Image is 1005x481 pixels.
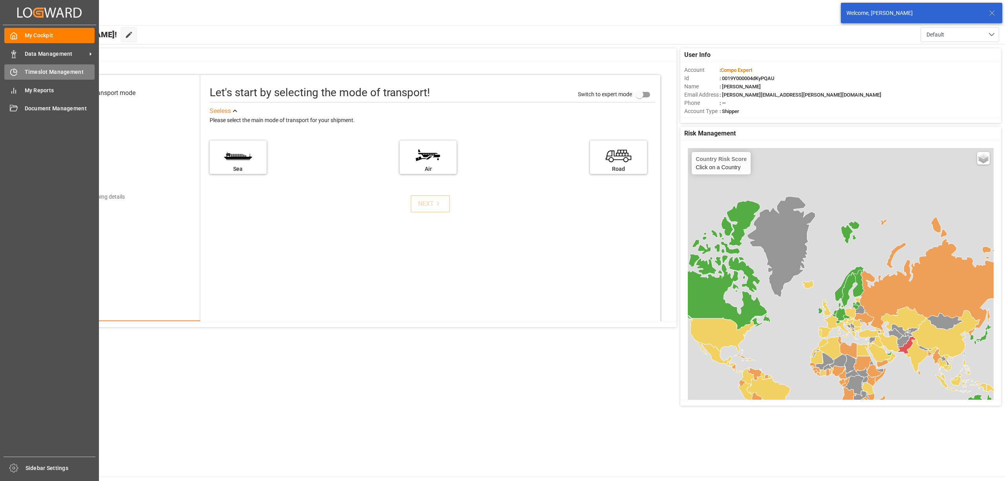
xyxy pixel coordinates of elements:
[720,84,761,90] span: : [PERSON_NAME]
[720,108,739,114] span: : Shipper
[578,91,632,97] span: Switch to expert mode
[684,82,720,91] span: Name
[25,104,95,113] span: Document Management
[210,106,231,116] div: See less
[418,199,442,208] div: NEXT
[684,66,720,74] span: Account
[25,86,95,95] span: My Reports
[721,67,752,73] span: Compo Expert
[25,50,87,58] span: Data Management
[684,99,720,107] span: Phone
[4,28,95,43] a: My Cockpit
[921,27,999,42] button: open menu
[75,88,135,98] div: Select transport mode
[720,92,881,98] span: : [PERSON_NAME][EMAIL_ADDRESS][PERSON_NAME][DOMAIN_NAME]
[846,9,981,17] div: Welcome, [PERSON_NAME]
[684,50,711,60] span: User Info
[977,152,990,165] a: Layers
[926,31,944,39] span: Default
[594,165,643,173] div: Road
[214,165,263,173] div: Sea
[684,107,720,115] span: Account Type
[720,67,752,73] span: :
[25,68,95,76] span: Timeslot Management
[210,116,655,125] div: Please select the main mode of transport for your shipment.
[404,165,453,173] div: Air
[411,195,450,212] button: NEXT
[25,31,95,40] span: My Cockpit
[4,82,95,98] a: My Reports
[684,91,720,99] span: Email Address
[210,84,430,101] div: Let's start by selecting the mode of transport!
[76,193,125,201] div: Add shipping details
[720,100,726,106] span: : —
[720,75,775,81] span: : 0019Y000004dKyPQAU
[684,129,736,138] span: Risk Management
[684,74,720,82] span: Id
[4,64,95,80] a: Timeslot Management
[696,156,747,162] h4: Country Risk Score
[4,101,95,116] a: Document Management
[26,464,96,472] span: Sidebar Settings
[696,156,747,170] div: Click on a Country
